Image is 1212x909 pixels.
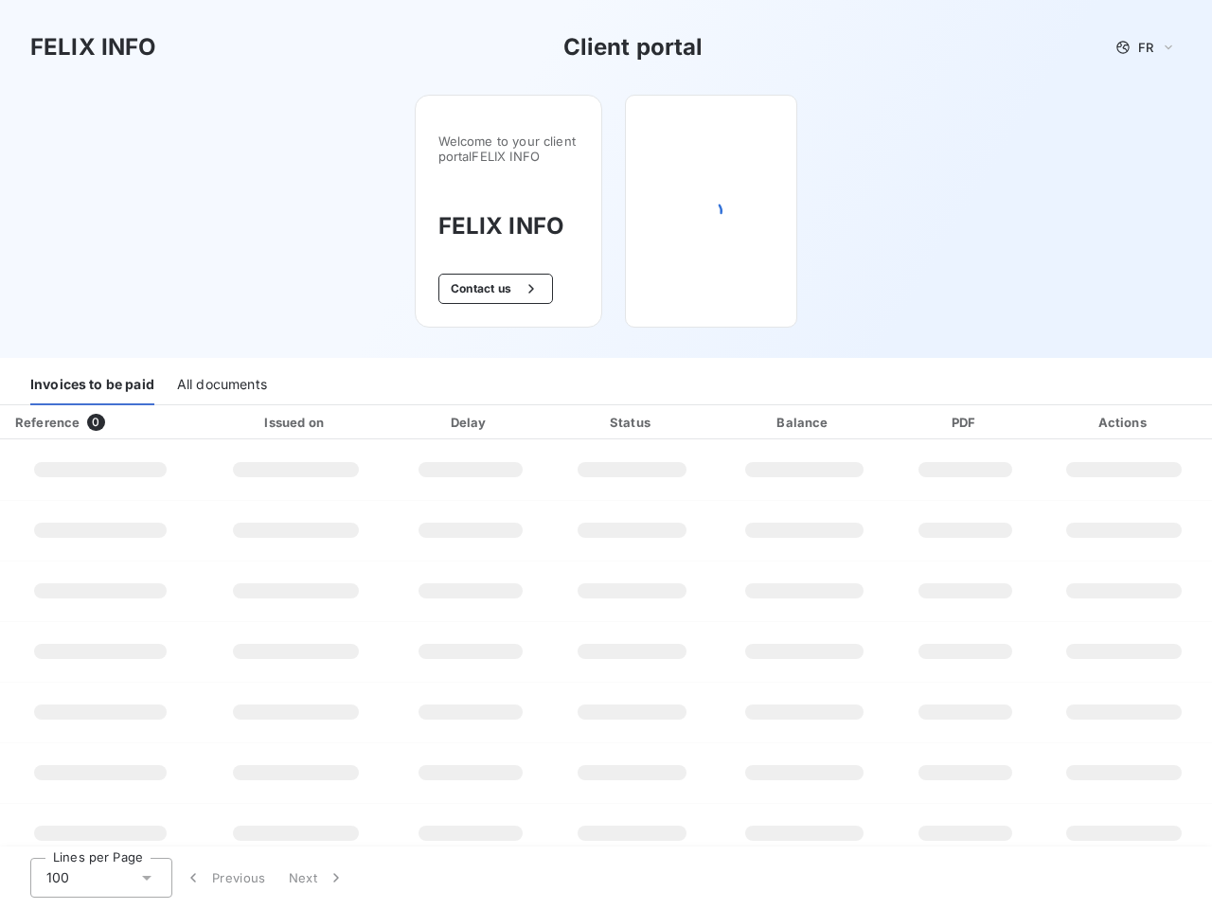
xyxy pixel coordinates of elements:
div: Reference [15,415,80,430]
button: Contact us [438,274,553,304]
span: FR [1138,40,1153,55]
div: Actions [1040,413,1208,432]
div: Issued on [205,413,387,432]
div: PDF [898,413,1032,432]
span: 0 [87,414,104,431]
span: 100 [46,868,69,887]
div: Invoices to be paid [30,365,154,405]
div: Balance [719,413,891,432]
span: Welcome to your client portal FELIX INFO [438,134,579,164]
button: Next [277,858,357,898]
div: Delay [395,413,545,432]
h3: FELIX INFO [438,209,579,243]
h3: Client portal [563,30,704,64]
div: Status [553,413,710,432]
h3: FELIX INFO [30,30,157,64]
div: All documents [177,365,267,405]
button: Previous [172,858,277,898]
